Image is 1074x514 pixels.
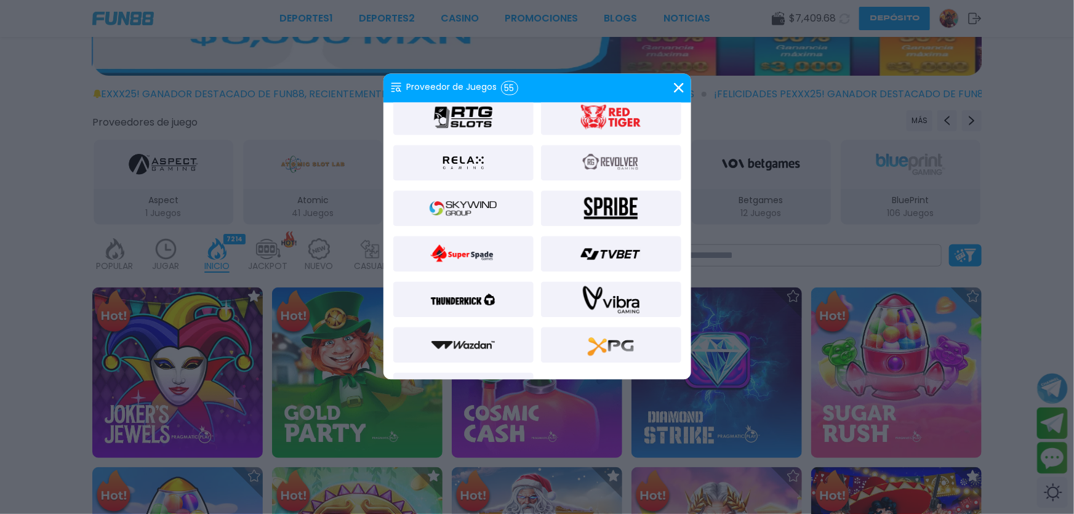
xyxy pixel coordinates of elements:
img: Spribe [577,193,644,223]
div: Proveedor de Juegos [391,81,518,95]
div: 55 [501,81,518,95]
img: SuperSpade [430,239,496,268]
img: Skywind [430,193,496,223]
img: Relax [434,148,493,177]
img: Real Time Game [430,102,496,132]
img: RedTiger [577,102,644,132]
img: Revolver [577,148,644,177]
img: TVBET [577,239,644,268]
img: ThunderKick [430,284,496,314]
img: XProGaming [577,330,644,359]
img: Zitro [430,375,496,405]
img: WazDan [430,330,496,359]
img: Vibra [577,284,644,314]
